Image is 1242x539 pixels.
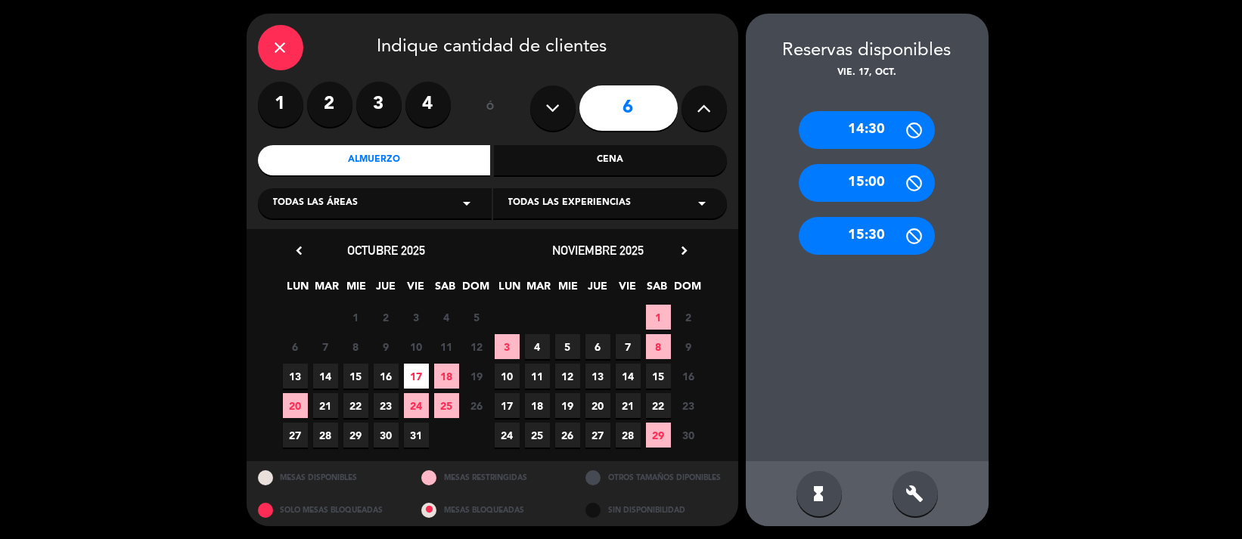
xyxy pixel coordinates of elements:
span: 9 [374,334,399,359]
span: 27 [283,423,308,448]
div: Almuerzo [258,145,491,175]
span: 22 [343,393,368,418]
span: 31 [404,423,429,448]
span: 16 [676,364,701,389]
span: 19 [555,393,580,418]
span: 6 [585,334,610,359]
span: 27 [585,423,610,448]
span: 5 [555,334,580,359]
div: ó [466,82,515,135]
span: DOM [674,277,699,302]
span: 9 [676,334,701,359]
i: chevron_right [677,243,693,259]
span: 20 [585,393,610,418]
span: 28 [313,423,338,448]
span: 30 [676,423,701,448]
span: VIE [615,277,640,302]
span: 17 [404,364,429,389]
span: 10 [404,334,429,359]
span: 1 [343,305,368,330]
span: 6 [283,334,308,359]
span: 22 [646,393,671,418]
span: 11 [434,334,459,359]
span: 25 [525,423,550,448]
span: MAR [315,277,340,302]
span: 4 [434,305,459,330]
span: 14 [313,364,338,389]
span: 8 [343,334,368,359]
span: 3 [404,305,429,330]
label: 3 [356,82,402,127]
i: arrow_drop_down [458,194,477,212]
span: 21 [313,393,338,418]
span: 26 [555,423,580,448]
span: 18 [525,393,550,418]
span: 17 [495,393,520,418]
span: 7 [616,334,641,359]
span: 16 [374,364,399,389]
span: 10 [495,364,520,389]
div: OTROS TAMAÑOS DIPONIBLES [574,461,738,494]
span: 11 [525,364,550,389]
span: MIE [556,277,581,302]
span: 1 [646,305,671,330]
span: Todas las áreas [273,196,359,211]
span: octubre 2025 [347,243,425,258]
span: 23 [374,393,399,418]
span: 3 [495,334,520,359]
span: JUE [374,277,399,302]
span: 23 [676,393,701,418]
span: 12 [555,364,580,389]
span: 4 [525,334,550,359]
span: 12 [464,334,489,359]
span: SAB [433,277,458,302]
i: close [272,39,290,57]
span: 29 [343,423,368,448]
span: 29 [646,423,671,448]
span: 8 [646,334,671,359]
span: 30 [374,423,399,448]
span: 15 [646,364,671,389]
span: MIE [344,277,369,302]
span: 25 [434,393,459,418]
div: 15:00 [799,164,935,202]
span: 19 [464,364,489,389]
div: Indique cantidad de clientes [258,25,727,70]
span: DOM [462,277,487,302]
span: VIE [403,277,428,302]
span: 15 [343,364,368,389]
div: Cena [494,145,727,175]
span: JUE [585,277,610,302]
span: 24 [404,393,429,418]
i: hourglass_full [810,485,828,503]
i: chevron_left [292,243,308,259]
div: 14:30 [799,111,935,149]
span: 13 [585,364,610,389]
span: LUN [497,277,522,302]
label: 4 [405,82,451,127]
div: vie. 17, oct. [746,66,989,81]
div: SOLO MESAS BLOQUEADAS [247,494,411,526]
div: SIN DISPONIBILIDAD [574,494,738,526]
span: Todas las experiencias [508,196,632,211]
label: 2 [307,82,352,127]
div: 15:30 [799,217,935,255]
span: 14 [616,364,641,389]
span: noviembre 2025 [552,243,644,258]
span: 24 [495,423,520,448]
span: SAB [644,277,669,302]
span: 26 [464,393,489,418]
label: 1 [258,82,303,127]
i: build [906,485,924,503]
div: MESAS RESTRINGIDAS [410,461,574,494]
span: 5 [464,305,489,330]
span: 21 [616,393,641,418]
i: arrow_drop_down [694,194,712,212]
div: MESAS BLOQUEADAS [410,494,574,526]
span: 13 [283,364,308,389]
span: MAR [526,277,551,302]
span: 20 [283,393,308,418]
span: 18 [434,364,459,389]
span: 2 [374,305,399,330]
div: Reservas disponibles [746,36,989,66]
